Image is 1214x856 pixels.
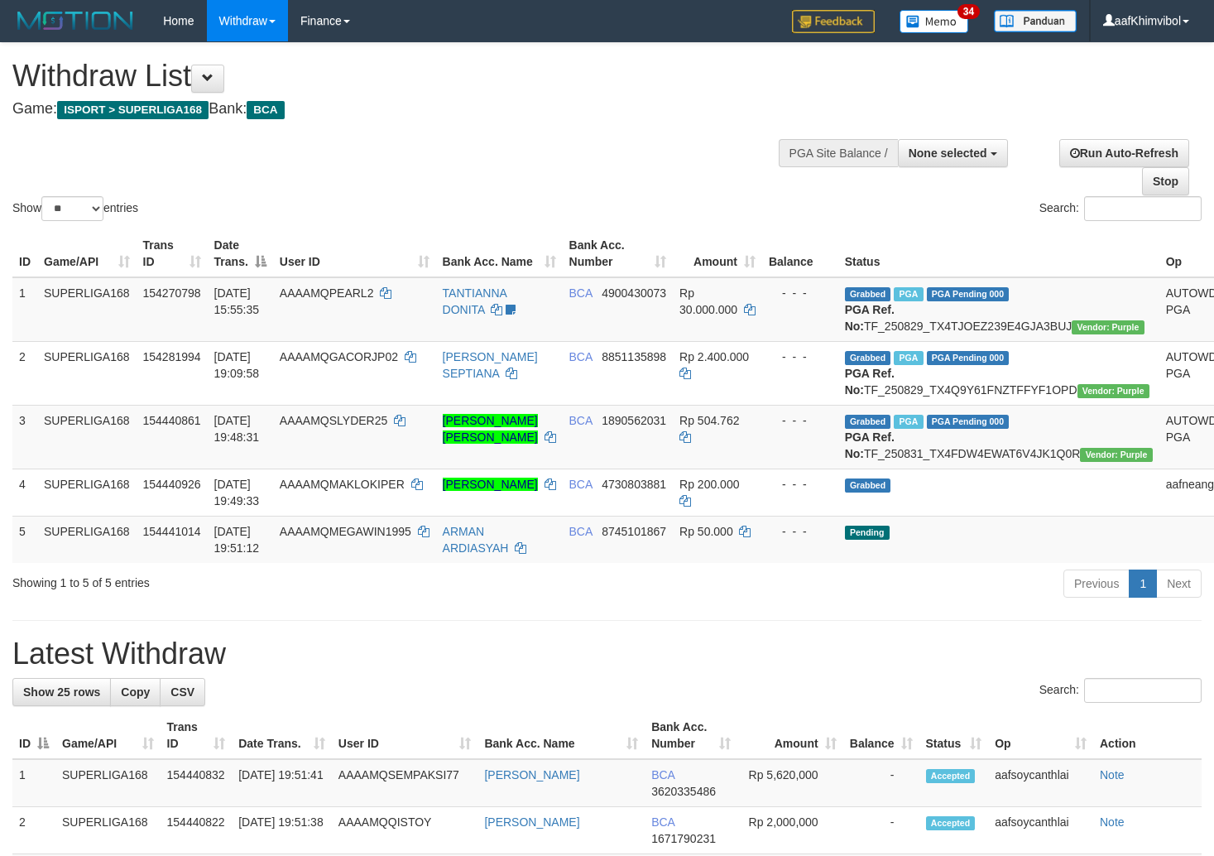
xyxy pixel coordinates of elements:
span: 34 [957,4,980,19]
a: Note [1100,815,1125,829]
a: Note [1100,768,1125,781]
th: Amount: activate to sort column ascending [737,712,843,759]
span: Vendor URL: https://trx4.1velocity.biz [1072,320,1144,334]
span: BCA [569,350,593,363]
td: - [843,759,919,807]
div: - - - [769,476,832,493]
td: 3 [12,405,37,469]
a: Previous [1063,570,1130,598]
span: 154281994 [143,350,201,363]
span: Accepted [926,769,976,783]
td: 4 [12,469,37,516]
th: ID: activate to sort column descending [12,712,55,759]
td: 1 [12,759,55,807]
th: Op: activate to sort column ascending [988,712,1093,759]
th: Bank Acc. Number: activate to sort column ascending [563,230,674,277]
span: [DATE] 19:48:31 [214,414,260,444]
span: Copy 1671790231 to clipboard [651,832,716,845]
td: SUPERLIGA168 [55,759,161,807]
span: BCA [247,101,284,119]
span: [DATE] 19:51:12 [214,525,260,555]
span: BCA [569,478,593,491]
th: Game/API: activate to sort column ascending [37,230,137,277]
span: 154270798 [143,286,201,300]
img: Button%20Memo.svg [900,10,969,33]
span: [DATE] 19:09:58 [214,350,260,380]
span: AAAAMQPEARL2 [280,286,374,300]
select: Showentries [41,196,103,221]
th: Balance: activate to sort column ascending [843,712,919,759]
span: Copy 4900430073 to clipboard [602,286,666,300]
a: Stop [1142,167,1189,195]
h1: Latest Withdraw [12,637,1202,671]
td: 154440822 [161,807,233,854]
td: 2 [12,807,55,854]
span: 154441014 [143,525,201,538]
span: Copy 4730803881 to clipboard [602,478,666,491]
input: Search: [1084,196,1202,221]
span: BCA [651,768,674,781]
span: 154440926 [143,478,201,491]
th: Amount: activate to sort column ascending [673,230,762,277]
th: User ID: activate to sort column ascending [332,712,478,759]
span: 154440861 [143,414,201,427]
th: Trans ID: activate to sort column ascending [161,712,233,759]
span: Vendor URL: https://trx4.1velocity.biz [1077,384,1149,398]
b: PGA Ref. No: [845,303,895,333]
td: SUPERLIGA168 [37,277,137,342]
span: Vendor URL: https://trx4.1velocity.biz [1080,448,1152,462]
td: [DATE] 19:51:38 [232,807,332,854]
td: AAAAMQQISTOY [332,807,478,854]
span: Rp 30.000.000 [679,286,737,316]
a: TANTIANNA DONITA [443,286,507,316]
img: panduan.png [994,10,1077,32]
span: Grabbed [845,287,891,301]
th: Bank Acc. Name: activate to sort column ascending [436,230,563,277]
span: PGA Pending [927,287,1010,301]
label: Show entries [12,196,138,221]
th: Balance [762,230,838,277]
span: Accepted [926,816,976,830]
span: AAAAMQMEGAWIN1995 [280,525,411,538]
span: PGA Pending [927,351,1010,365]
td: 2 [12,341,37,405]
span: Rp 200.000 [679,478,739,491]
th: Bank Acc. Name: activate to sort column ascending [477,712,645,759]
a: [PERSON_NAME] [443,478,538,491]
button: None selected [898,139,1008,167]
a: Copy [110,678,161,706]
td: - [843,807,919,854]
a: 1 [1129,570,1157,598]
span: Rp 504.762 [679,414,739,427]
td: TF_250829_TX4TJOEZ239E4GJA3BUJ [838,277,1159,342]
td: SUPERLIGA168 [37,341,137,405]
a: [PERSON_NAME] [PERSON_NAME] [443,414,538,444]
td: TF_250829_TX4Q9Y61FNZTFFYF1OPD [838,341,1159,405]
span: PGA Pending [927,415,1010,429]
h4: Game: Bank: [12,101,793,118]
td: TF_250831_TX4FDW4EWAT6V4JK1Q0R [838,405,1159,469]
img: MOTION_logo.png [12,8,138,33]
th: Bank Acc. Number: activate to sort column ascending [645,712,737,759]
td: Rp 2,000,000 [737,807,843,854]
span: Marked by aafmaleo [894,287,923,301]
a: [PERSON_NAME] [484,815,579,829]
span: AAAAMQSLYDER25 [280,414,387,427]
td: 1 [12,277,37,342]
div: - - - [769,349,832,365]
span: Copy [121,685,150,699]
div: - - - [769,412,832,429]
span: Marked by aafsoycanthlai [894,415,923,429]
div: - - - [769,285,832,301]
a: [PERSON_NAME] [484,768,579,781]
span: Copy 1890562031 to clipboard [602,414,666,427]
td: SUPERLIGA168 [37,516,137,563]
th: Trans ID: activate to sort column ascending [137,230,208,277]
span: Rp 2.400.000 [679,350,749,363]
span: Rp 50.000 [679,525,733,538]
b: PGA Ref. No: [845,367,895,397]
th: Status [838,230,1159,277]
span: AAAAMQMAKLOKIPER [280,478,405,491]
span: Grabbed [845,478,891,493]
a: CSV [160,678,205,706]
